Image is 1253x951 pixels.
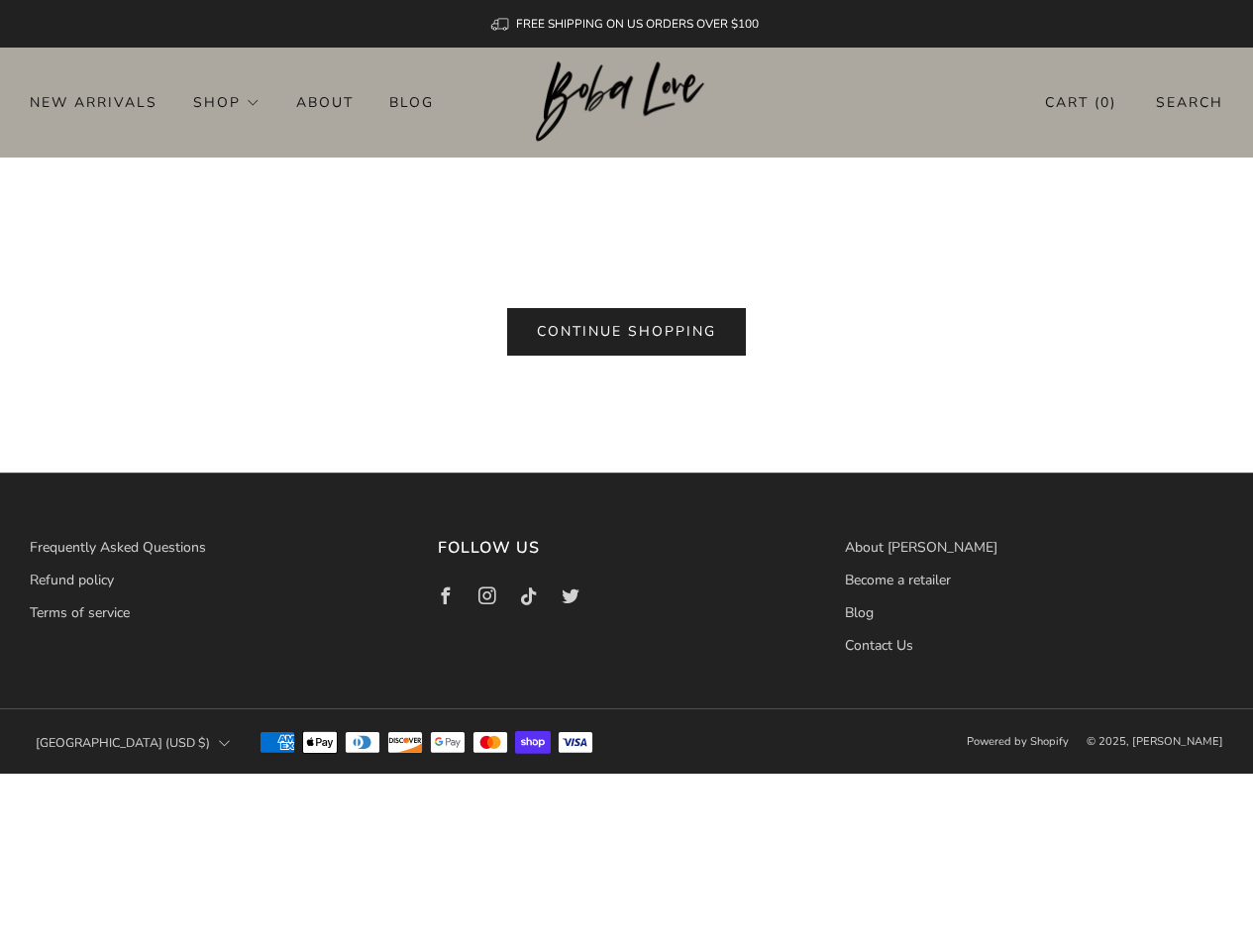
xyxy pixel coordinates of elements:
[845,571,951,589] a: Become a retailer
[1087,734,1223,749] span: © 2025, [PERSON_NAME]
[845,603,874,622] a: Blog
[30,571,114,589] a: Refund policy
[30,538,206,557] a: Frequently Asked Questions
[389,86,434,118] a: Blog
[30,86,157,118] a: New Arrivals
[516,16,759,32] span: FREE SHIPPING ON US ORDERS OVER $100
[967,734,1069,749] a: Powered by Shopify
[1100,93,1110,112] items-count: 0
[1045,86,1116,119] a: Cart
[536,61,717,144] a: Boba Love
[30,603,130,622] a: Terms of service
[845,538,997,557] a: About [PERSON_NAME]
[30,721,236,765] button: [GEOGRAPHIC_DATA] (USD $)
[507,308,746,356] a: Continue shopping
[845,636,913,655] a: Contact Us
[438,533,816,563] h3: Follow us
[536,61,717,143] img: Boba Love
[1156,86,1223,119] a: Search
[193,86,261,118] a: Shop
[296,86,354,118] a: About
